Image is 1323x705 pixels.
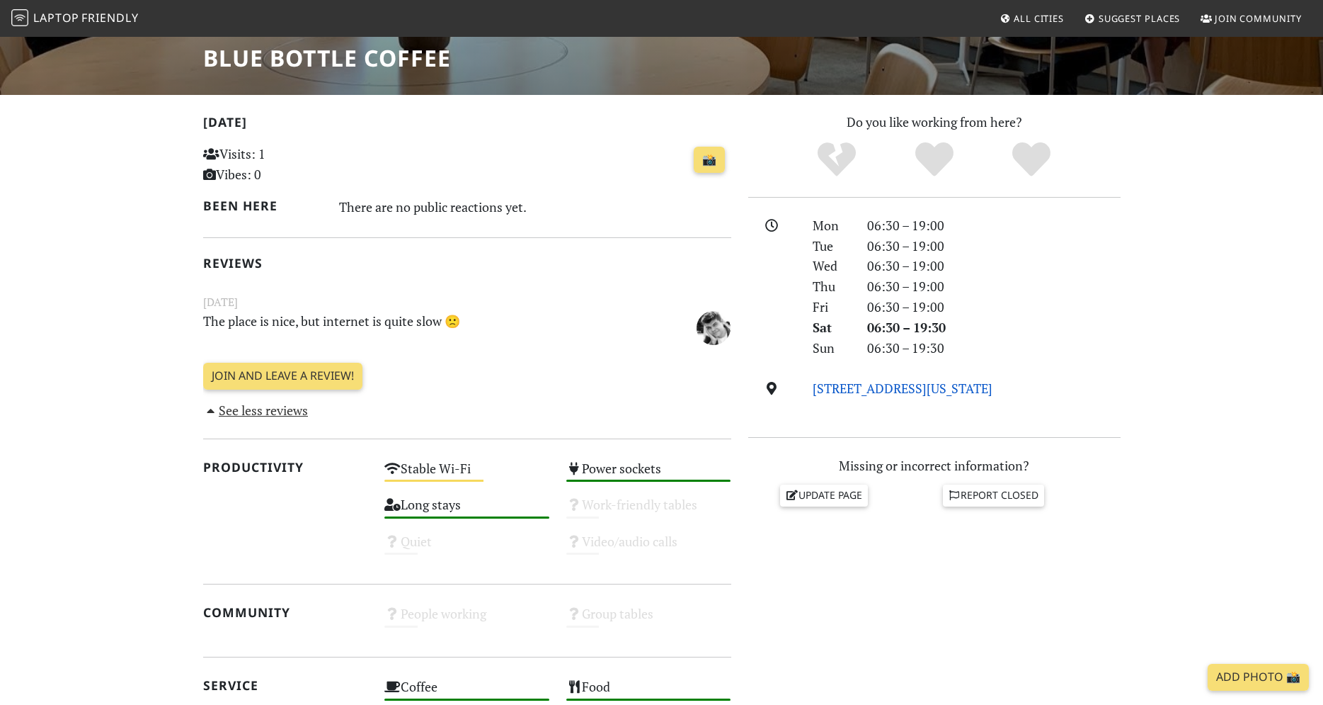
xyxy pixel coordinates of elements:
p: Missing or incorrect information? [748,456,1121,476]
h2: [DATE] [203,115,731,135]
div: Fri [804,297,858,317]
a: 📸 [694,147,725,174]
a: Suggest Places [1079,6,1186,31]
p: The place is nice, but internet is quite slow 🙁 [195,311,649,343]
div: Mon [804,215,858,236]
small: [DATE] [195,293,740,311]
div: Wed [804,256,858,276]
a: Report closed [943,485,1045,506]
a: Update page [780,485,868,506]
div: 06:30 – 19:00 [859,297,1129,317]
div: Group tables [558,602,740,638]
h1: Blue Bottle Coffee [203,45,451,72]
span: All Cities [1014,12,1064,25]
h2: Productivity [203,460,368,475]
div: 06:30 – 19:00 [859,215,1129,236]
a: All Cities [994,6,1070,31]
a: Join and leave a review! [203,363,362,390]
div: 06:30 – 19:30 [859,338,1129,359]
span: Suggest Places [1099,12,1181,25]
a: [STREET_ADDRESS][US_STATE] [813,380,992,397]
h2: Reviews [203,256,731,271]
h2: Been here [203,198,323,213]
img: 2406-vlad.jpg [697,311,731,345]
p: Do you like working from here? [748,112,1121,132]
span: Join Community [1215,12,1302,25]
a: Join Community [1195,6,1307,31]
div: Power sockets [558,457,740,493]
p: Visits: 1 Vibes: 0 [203,144,368,185]
span: Laptop [33,10,79,26]
span: Vlad Sitalo [697,318,731,335]
h2: Service [203,678,368,693]
img: LaptopFriendly [11,9,28,26]
a: See less reviews [203,402,309,419]
div: Sat [804,317,858,338]
div: Video/audio calls [558,530,740,566]
div: Sun [804,338,858,359]
div: Definitely! [983,140,1080,179]
div: Tue [804,236,858,256]
div: 06:30 – 19:30 [859,317,1129,338]
span: Friendly [81,10,138,26]
div: Long stays [376,493,558,529]
div: 06:30 – 19:00 [859,236,1129,256]
div: Work-friendly tables [558,493,740,529]
h2: Community [203,605,368,620]
div: 06:30 – 19:00 [859,276,1129,297]
div: People working [376,602,558,638]
div: There are no public reactions yet. [339,196,731,218]
div: Yes [886,140,983,179]
div: 06:30 – 19:00 [859,256,1129,276]
div: Quiet [376,530,558,566]
div: No [788,140,886,179]
a: LaptopFriendly LaptopFriendly [11,6,139,31]
div: Thu [804,276,858,297]
div: Stable Wi-Fi [376,457,558,493]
